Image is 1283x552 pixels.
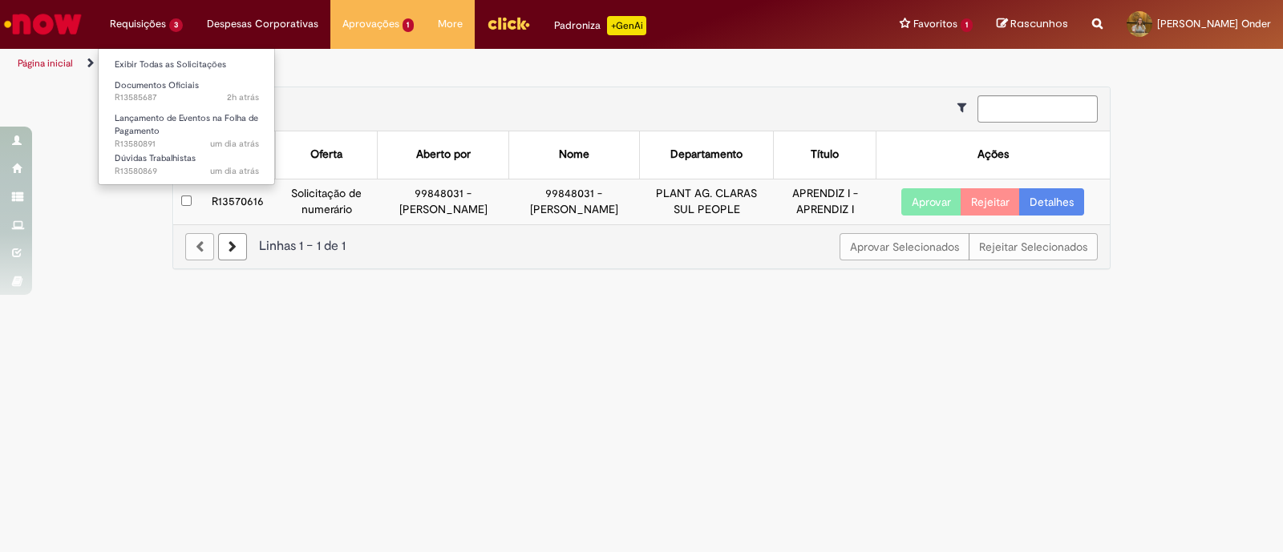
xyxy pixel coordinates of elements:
[185,237,1098,256] div: Linhas 1 − 1 de 1
[1010,16,1068,31] span: Rascunhos
[310,147,342,163] div: Oferta
[487,11,530,35] img: click_logo_yellow_360x200.png
[99,110,275,144] a: Aberto R13580891 : Lançamento de Eventos na Folha de Pagamento
[115,112,258,137] span: Lançamento de Eventos na Folha de Pagamento
[227,91,259,103] span: 2h atrás
[508,179,639,224] td: 99848031 - [PERSON_NAME]
[115,79,199,91] span: Documentos Oficiais
[18,57,73,70] a: Página inicial
[997,17,1068,32] a: Rascunhos
[901,188,961,216] button: Aprovar
[811,147,839,163] div: Título
[378,179,508,224] td: 99848031 - [PERSON_NAME]
[199,179,275,224] td: R13570616
[416,147,471,163] div: Aberto por
[227,91,259,103] time: 01/10/2025 12:08:57
[961,188,1020,216] button: Rejeitar
[670,147,743,163] div: Departamento
[169,18,183,32] span: 3
[210,138,259,150] span: um dia atrás
[99,77,275,107] a: Aberto R13585687 : Documentos Oficiais
[554,16,646,35] div: Padroniza
[403,18,415,32] span: 1
[12,49,844,79] ul: Trilhas de página
[115,138,259,151] span: R13580891
[115,165,259,178] span: R13580869
[607,16,646,35] p: +GenAi
[210,165,259,177] time: 30/09/2025 11:25:55
[207,16,318,32] span: Despesas Corporativas
[342,16,399,32] span: Aprovações
[115,152,196,164] span: Dúvidas Trabalhistas
[210,165,259,177] span: um dia atrás
[115,91,259,104] span: R13585687
[1019,188,1084,216] a: Detalhes
[210,138,259,150] time: 30/09/2025 11:28:26
[957,102,974,113] i: Mostrar filtros para: Suas Solicitações
[2,8,84,40] img: ServiceNow
[276,179,378,224] td: Solicitação de numerário
[961,18,973,32] span: 1
[98,48,275,185] ul: Requisições
[977,147,1009,163] div: Ações
[99,150,275,179] a: Aberto R13580869 : Dúvidas Trabalhistas
[774,179,876,224] td: APRENDIZ I - APRENDIZ I
[639,179,774,224] td: PLANT AG. CLARAS SUL PEOPLE
[110,16,166,32] span: Requisições
[1157,17,1271,30] span: [PERSON_NAME] Onder
[99,56,275,74] a: Exibir Todas as Solicitações
[438,16,463,32] span: More
[559,147,589,163] div: Nome
[913,16,957,32] span: Favoritos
